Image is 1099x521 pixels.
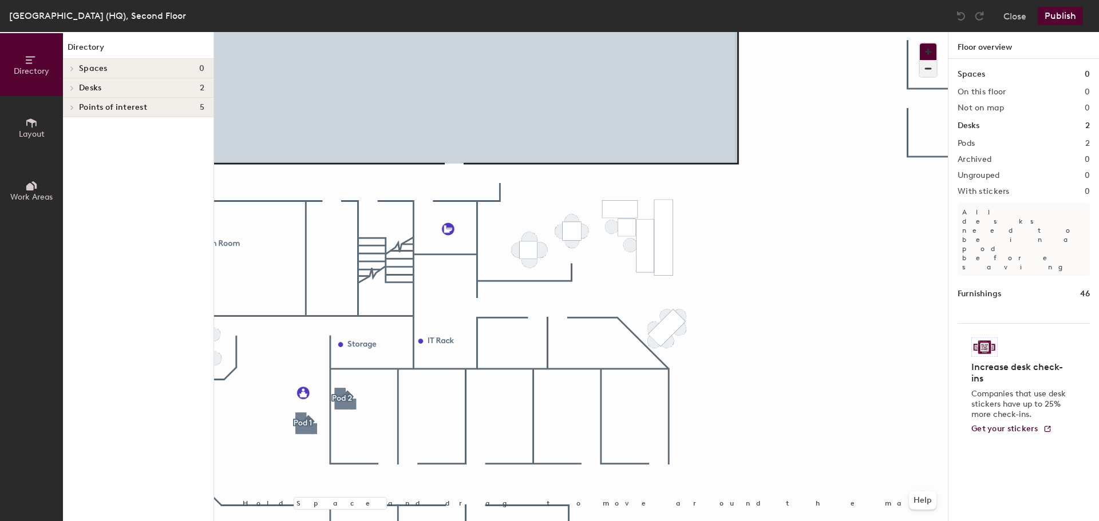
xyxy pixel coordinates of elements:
h2: 0 [1085,88,1090,97]
h2: On this floor [958,88,1006,97]
h1: 0 [1085,68,1090,81]
span: Get your stickers [971,424,1038,433]
h1: Spaces [958,68,985,81]
span: 0 [199,64,204,73]
span: Directory [14,66,49,76]
button: Close [1003,7,1026,25]
span: Work Areas [10,192,53,202]
h1: Directory [63,41,214,59]
p: All desks need to be in a pod before saving [958,203,1090,276]
h2: Ungrouped [958,171,1000,180]
h2: Pods [958,139,975,148]
span: Desks [79,83,101,93]
img: Sticker logo [971,337,998,357]
h2: 0 [1085,171,1090,180]
h2: 0 [1085,104,1090,113]
a: Get your stickers [971,424,1052,434]
h2: With stickers [958,187,1010,196]
button: Help [909,491,936,510]
span: Layout [19,129,45,139]
h4: Increase desk check-ins [971,361,1069,384]
h2: 2 [1085,139,1090,148]
span: 5 [200,103,204,112]
h2: 0 [1085,155,1090,164]
h1: Furnishings [958,288,1001,300]
h2: Archived [958,155,991,164]
img: Redo [974,10,985,22]
h2: 0 [1085,187,1090,196]
span: Spaces [79,64,108,73]
h1: Desks [958,120,979,132]
h2: Not on map [958,104,1004,113]
button: Publish [1038,7,1083,25]
p: Companies that use desk stickers have up to 25% more check-ins. [971,389,1069,420]
span: 2 [200,83,204,93]
img: Undo [955,10,967,22]
span: Points of interest [79,103,147,112]
h1: Floor overview [948,32,1099,59]
h1: 2 [1085,120,1090,132]
h1: 46 [1080,288,1090,300]
div: [GEOGRAPHIC_DATA] (HQ), Second Floor [9,9,186,23]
